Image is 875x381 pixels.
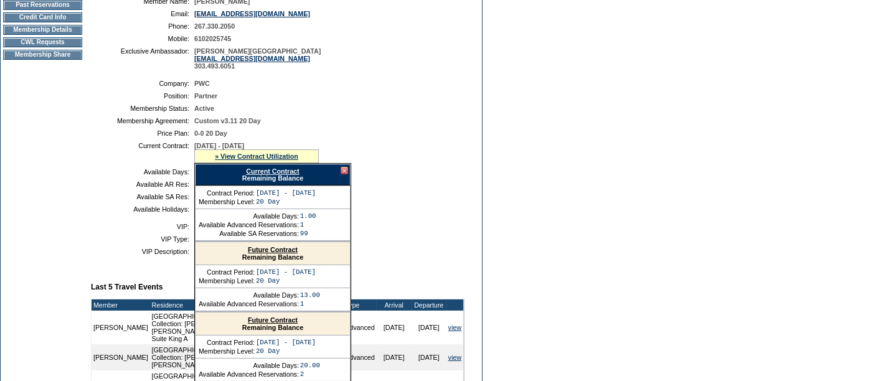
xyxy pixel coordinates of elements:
[194,105,214,112] span: Active
[343,344,376,370] td: Advanced
[3,25,82,35] td: Membership Details
[256,277,316,285] td: 20 Day
[96,47,189,70] td: Exclusive Ambassador:
[448,354,461,361] a: view
[256,198,316,205] td: 20 Day
[92,344,150,370] td: [PERSON_NAME]
[194,92,217,100] span: Partner
[96,80,189,87] td: Company:
[300,362,320,369] td: 20.00
[194,47,321,70] span: [PERSON_NAME][GEOGRAPHIC_DATA] 303.493.6051
[199,268,255,276] td: Contract Period:
[248,316,298,324] a: Future Contract
[256,189,316,197] td: [DATE] - [DATE]
[343,299,376,311] td: Type
[194,10,310,17] a: [EMAIL_ADDRESS][DOMAIN_NAME]
[194,80,210,87] span: PWC
[194,142,244,149] span: [DATE] - [DATE]
[3,12,82,22] td: Credit Card Info
[256,339,316,346] td: [DATE] - [DATE]
[300,370,320,378] td: 2
[150,311,344,344] td: [GEOGRAPHIC_DATA], [US_STATE] - Auberge Resorts Collection: [PERSON_NAME][GEOGRAPHIC_DATA] [PERSO...
[96,35,189,42] td: Mobile:
[199,347,255,355] td: Membership Level:
[377,344,412,370] td: [DATE]
[194,129,227,137] span: 0-0 20 Day
[92,311,150,344] td: [PERSON_NAME]
[96,168,189,176] td: Available Days:
[194,117,261,125] span: Custom v3.11 20 Day
[199,300,299,308] td: Available Advanced Reservations:
[412,311,447,344] td: [DATE]
[199,189,255,197] td: Contract Period:
[199,370,299,378] td: Available Advanced Reservations:
[343,311,376,344] td: Advanced
[96,142,189,163] td: Current Contract:
[300,221,316,228] td: 1
[248,246,298,253] a: Future Contract
[195,164,351,186] div: Remaining Balance
[92,299,150,311] td: Member
[412,344,447,370] td: [DATE]
[96,235,189,243] td: VIP Type:
[256,268,316,276] td: [DATE] - [DATE]
[96,10,189,17] td: Email:
[215,153,298,160] a: » View Contract Utilization
[3,50,82,60] td: Membership Share
[96,193,189,200] td: Available SA Res:
[96,248,189,255] td: VIP Description:
[91,283,163,291] b: Last 5 Travel Events
[199,362,299,369] td: Available Days:
[199,198,255,205] td: Membership Level:
[199,221,299,228] td: Available Advanced Reservations:
[196,242,350,265] div: Remaining Balance
[96,205,189,213] td: Available Holidays:
[96,181,189,188] td: Available AR Res:
[96,105,189,112] td: Membership Status:
[199,339,255,346] td: Contract Period:
[196,313,350,336] div: Remaining Balance
[96,223,189,230] td: VIP:
[96,92,189,100] td: Position:
[199,291,299,299] td: Available Days:
[412,299,447,311] td: Departure
[377,311,412,344] td: [DATE]
[96,117,189,125] td: Membership Agreement:
[3,37,82,47] td: CWL Requests
[194,22,235,30] span: 267.330.2050
[199,277,255,285] td: Membership Level:
[199,212,299,220] td: Available Days:
[300,300,320,308] td: 1
[300,230,316,237] td: 99
[448,324,461,331] a: view
[194,55,310,62] a: [EMAIL_ADDRESS][DOMAIN_NAME]
[246,167,299,175] a: Current Contract
[150,299,344,311] td: Residence
[377,299,412,311] td: Arrival
[194,35,231,42] span: 6102025745
[300,291,320,299] td: 13.00
[199,230,299,237] td: Available SA Reservations:
[96,22,189,30] td: Phone:
[150,344,344,370] td: [GEOGRAPHIC_DATA], [US_STATE] - Auberge Resorts Collection: [PERSON_NAME][GEOGRAPHIC_DATA] [PERSO...
[96,129,189,137] td: Price Plan:
[300,212,316,220] td: 1.00
[256,347,316,355] td: 20 Day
